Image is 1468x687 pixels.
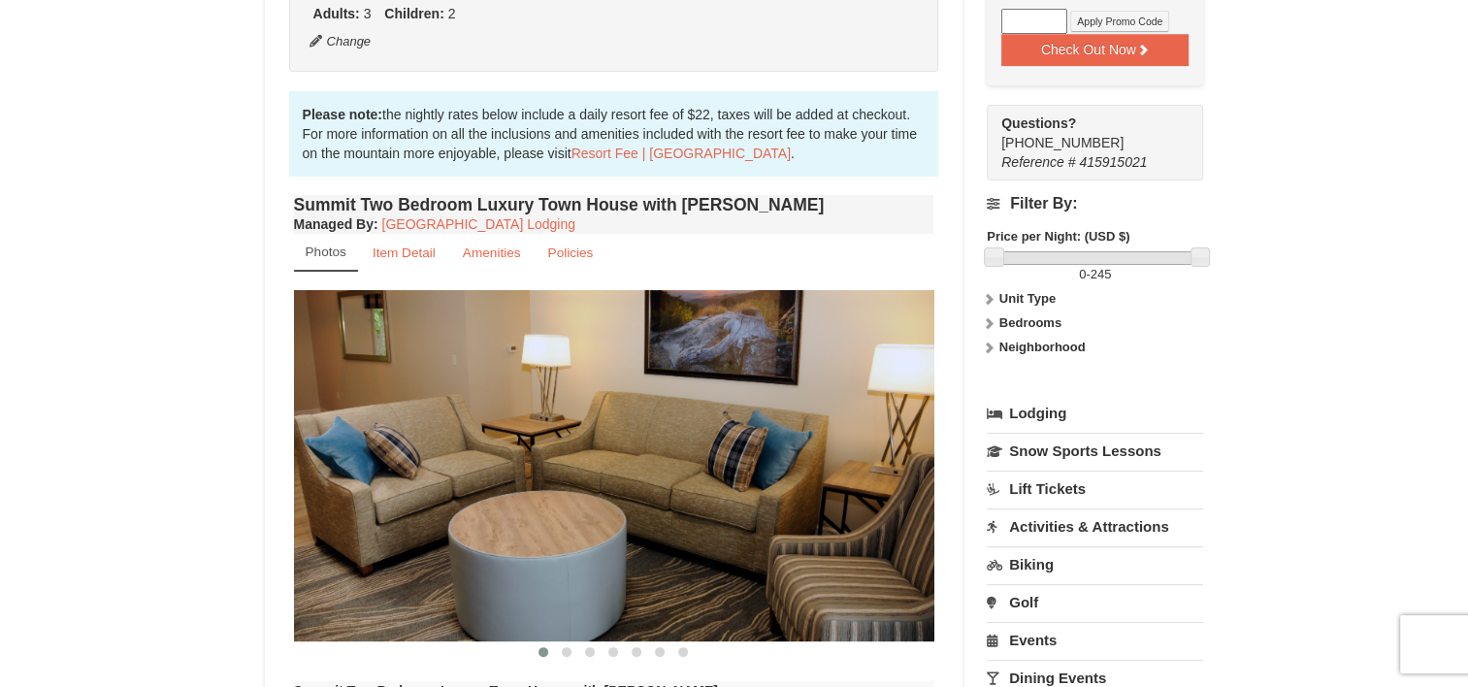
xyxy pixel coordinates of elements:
button: Check Out Now [1001,34,1189,65]
span: 415915021 [1079,154,1147,170]
a: Lift Tickets [987,471,1203,507]
strong: Children: [384,6,443,21]
strong: Unit Type [999,291,1056,306]
a: Golf [987,584,1203,620]
span: [PHONE_NUMBER] [1001,114,1168,150]
span: Reference # [1001,154,1075,170]
strong: Bedrooms [999,315,1061,330]
span: 2 [448,6,456,21]
h4: Filter By: [987,195,1203,213]
span: 0 [1079,267,1086,281]
a: Policies [535,234,605,272]
small: Item Detail [373,245,436,260]
a: Events [987,622,1203,658]
strong: Adults: [313,6,360,21]
a: Item Detail [360,234,448,272]
a: Resort Fee | [GEOGRAPHIC_DATA] [571,146,791,161]
button: Apply Promo Code [1070,11,1169,32]
a: Photos [294,234,358,272]
strong: Price per Night: (USD $) [987,229,1129,244]
small: Amenities [463,245,521,260]
small: Photos [306,245,346,259]
span: 245 [1091,267,1112,281]
strong: : [294,216,378,232]
h4: Summit Two Bedroom Luxury Town House with [PERSON_NAME] [294,195,934,214]
strong: Neighborhood [999,340,1086,354]
a: Biking [987,546,1203,582]
span: 3 [364,6,372,21]
a: [GEOGRAPHIC_DATA] Lodging [382,216,575,232]
button: Change [309,31,373,52]
img: 18876286-202-fb468a36.png [294,290,934,640]
a: Lodging [987,396,1203,431]
strong: Questions? [1001,115,1076,131]
label: - [987,265,1203,284]
div: the nightly rates below include a daily resort fee of $22, taxes will be added at checkout. For m... [289,91,939,177]
span: Managed By [294,216,374,232]
strong: Please note: [303,107,382,122]
a: Snow Sports Lessons [987,433,1203,469]
small: Policies [547,245,593,260]
a: Amenities [450,234,534,272]
a: Activities & Attractions [987,508,1203,544]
